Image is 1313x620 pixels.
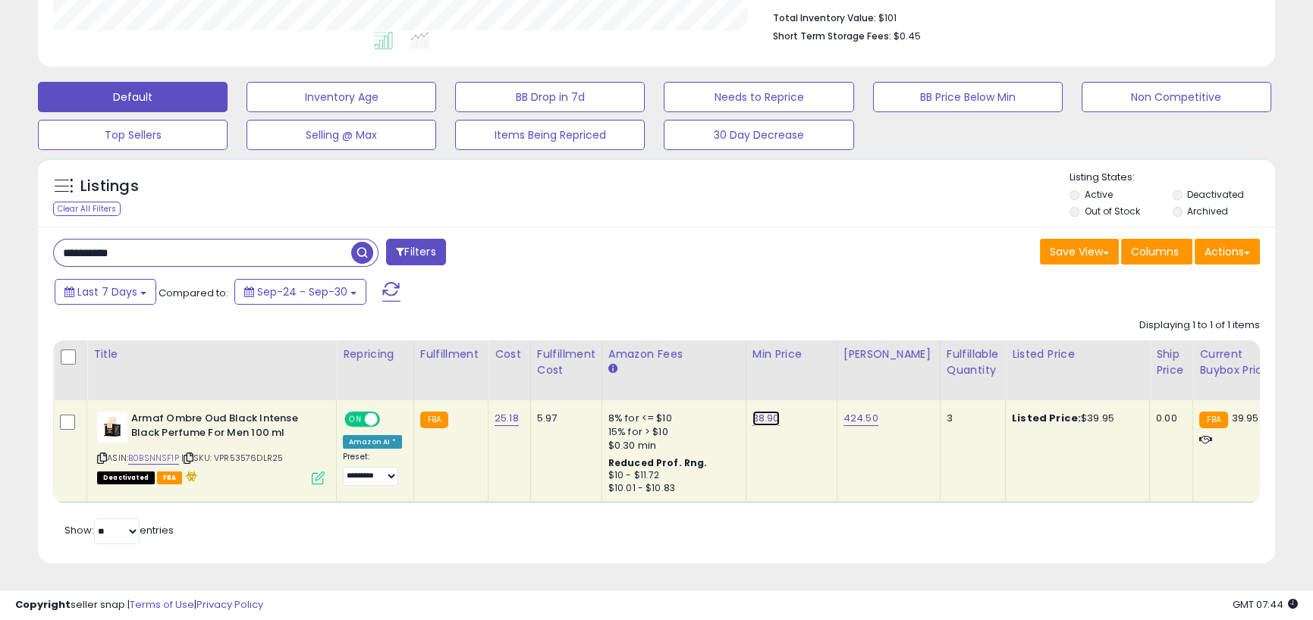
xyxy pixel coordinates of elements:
button: Selling @ Max [247,120,436,150]
div: 5.97 [537,412,590,425]
button: BB Price Below Min [873,82,1063,112]
div: Ship Price [1156,346,1186,378]
button: Non Competitive [1082,82,1271,112]
span: Sep-24 - Sep-30 [257,284,347,299]
p: Listing States: [1070,171,1275,185]
div: ASIN: [97,412,325,483]
button: Needs to Reprice [664,82,853,112]
span: Show: entries [64,523,174,537]
div: $0.30 min [608,439,734,452]
button: BB Drop in 7d [455,82,645,112]
b: Armaf Ombre Oud Black Intense Black Perfume For Men 100 ml [131,412,316,443]
span: All listings that are unavailable for purchase on Amazon for any reason other than out-of-stock [97,471,155,484]
a: Terms of Use [130,597,194,612]
a: 38.90 [752,411,780,426]
div: [PERSON_NAME] [843,346,934,362]
button: Top Sellers [38,120,228,150]
button: Default [38,82,228,112]
label: Out of Stock [1084,205,1139,218]
div: seller snap | | [15,598,263,612]
small: Amazon Fees. [608,362,617,376]
div: Amazon Fees [608,346,740,362]
span: Compared to: [159,286,228,300]
div: 3 [947,412,994,425]
span: ON [346,413,365,426]
div: Listed Price [1012,346,1143,362]
b: Listed Price: [1012,411,1081,425]
span: $0.45 [894,29,921,43]
div: 0.00 [1156,412,1181,425]
div: Amazon AI * [343,435,402,449]
li: $101 [773,8,1249,26]
div: Fulfillment Cost [537,346,595,378]
label: Deactivated [1187,188,1244,201]
i: hazardous material [182,471,198,481]
div: Clear All Filters [53,202,121,216]
button: Save View [1040,239,1119,265]
small: FBA [420,412,448,428]
button: Actions [1195,239,1260,265]
div: $39.95 [1012,412,1138,425]
div: Cost [495,346,524,362]
span: Columns [1131,244,1179,259]
div: Current Buybox Price [1199,346,1277,378]
span: | SKU: VPR53576DLR25 [181,452,283,464]
div: 8% for <= $10 [608,412,734,425]
label: Active [1084,188,1112,201]
b: Reduced Prof. Rng. [608,456,708,469]
button: Inventory Age [247,82,436,112]
div: Fulfillable Quantity [947,346,999,378]
b: Short Term Storage Fees: [773,30,891,42]
div: 15% for > $10 [608,425,734,439]
div: Preset: [343,452,402,486]
a: 424.50 [843,411,878,426]
div: $10 - $11.72 [608,469,734,482]
div: Fulfillment [420,346,482,362]
small: FBA [1199,412,1227,428]
button: Columns [1121,239,1192,265]
button: Items Being Repriced [455,120,645,150]
a: B0BSNNSF1P [128,452,179,465]
div: $10.01 - $10.83 [608,482,734,495]
span: OFF [378,413,402,426]
strong: Copyright [15,597,71,612]
span: 2025-10-8 07:44 GMT [1233,597,1298,612]
span: FBA [157,471,183,484]
div: Min Price [752,346,831,362]
span: Last 7 Days [77,284,137,299]
span: 39.95 [1232,411,1259,425]
button: 30 Day Decrease [664,120,853,150]
img: 31b3YlW4TnL._SL40_.jpg [97,412,127,442]
button: Last 7 Days [55,279,156,305]
div: Title [93,346,330,362]
button: Sep-24 - Sep-30 [234,279,366,305]
label: Archived [1187,205,1228,218]
a: 25.18 [495,411,519,426]
div: Repricing [343,346,407,362]
button: Filters [386,239,445,265]
div: Displaying 1 to 1 of 1 items [1139,318,1260,333]
a: Privacy Policy [196,597,263,612]
b: Total Inventory Value: [773,11,876,24]
h5: Listings [80,176,139,197]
